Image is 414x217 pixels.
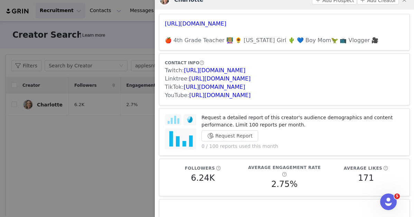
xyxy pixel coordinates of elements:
[165,92,189,98] span: YouTube:
[344,165,382,171] h5: Average Likes
[165,36,404,45] h3: 🍎 4th Grade Teacher 👩🏼‍🏫 🌻 [US_STATE] Girl 🌵 💙 Boy Mom🦖 📺 Vlogger 🎥
[165,67,184,74] span: Twitch:
[165,75,189,82] span: Linktree:
[184,67,245,74] a: [URL][DOMAIN_NAME]
[201,114,404,129] p: Request a detailed report of this creator's audience demographics and content performance. Limit ...
[165,84,184,90] span: TikTok:
[394,194,400,199] span: 5
[191,172,215,184] h5: 6.24K
[189,92,251,98] a: [URL][DOMAIN_NAME]
[165,20,226,27] a: [URL][DOMAIN_NAME]
[165,114,196,150] img: audience-report.png
[271,178,298,190] h5: 2.75%
[165,60,199,65] span: CONTACT INFO
[248,164,321,171] h5: Average Engagement Rate
[358,172,374,184] h5: 171
[201,130,258,141] button: Request Report
[185,165,215,171] h5: Followers
[184,84,245,90] a: [URL][DOMAIN_NAME]
[189,75,251,82] a: [URL][DOMAIN_NAME]
[380,194,397,210] iframe: Intercom live chat
[201,143,404,150] p: 0 / 100 reports used this month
